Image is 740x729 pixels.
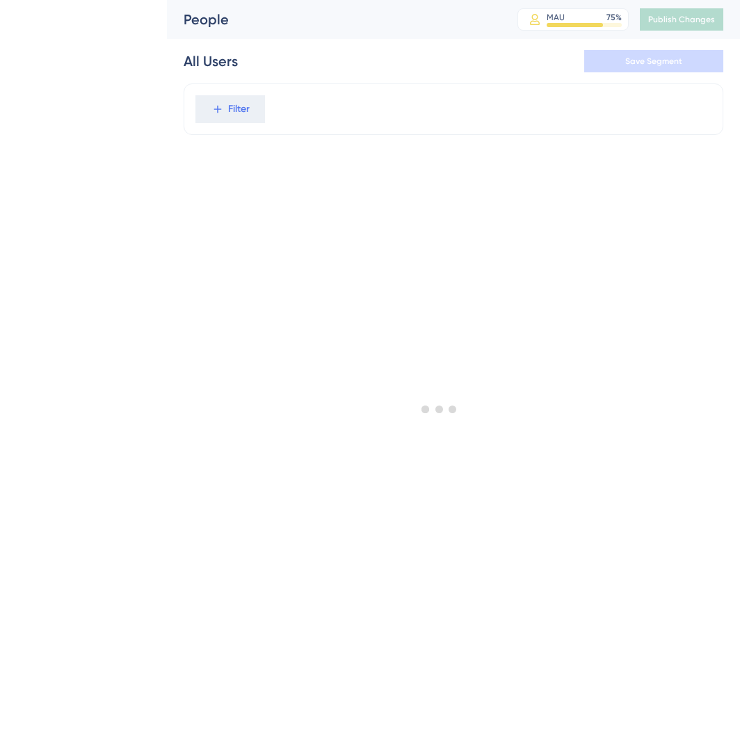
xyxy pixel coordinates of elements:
[184,10,483,29] div: People
[640,8,723,31] button: Publish Changes
[184,51,238,71] div: All Users
[625,56,682,67] span: Save Segment
[648,14,715,25] span: Publish Changes
[584,50,723,72] button: Save Segment
[606,12,622,23] div: 75 %
[547,12,565,23] div: MAU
